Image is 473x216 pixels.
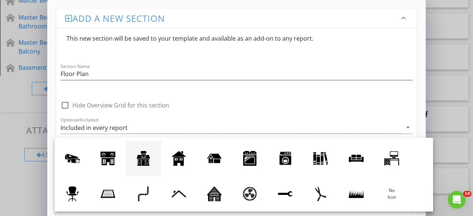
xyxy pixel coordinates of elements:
[61,124,127,131] div: Included in every report
[448,191,466,209] iframe: Intercom live chat
[404,123,412,132] i: arrow_drop_down
[463,191,472,197] span: 10
[61,68,412,80] input: Section Name
[65,13,399,23] h3: Add a new section
[72,102,169,109] label: Hide Overview Grid for this section
[399,14,408,23] i: keyboard_arrow_down
[61,28,412,49] div: This new section will be saved to your template and available as an add-on to any report.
